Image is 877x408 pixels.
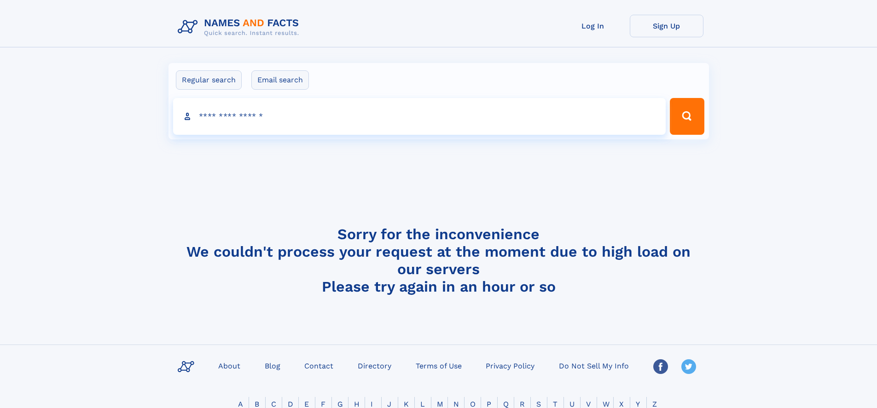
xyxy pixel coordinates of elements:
a: Privacy Policy [482,359,538,372]
img: Facebook [653,359,668,374]
a: Blog [261,359,284,372]
a: Sign Up [630,15,703,37]
img: Twitter [681,359,696,374]
img: Logo Names and Facts [174,15,307,40]
h4: Sorry for the inconvenience We couldn't process your request at the moment due to high load on ou... [174,225,703,295]
a: About [215,359,244,372]
a: Terms of Use [412,359,465,372]
a: Do Not Sell My Info [555,359,633,372]
input: search input [173,98,666,135]
a: Contact [301,359,337,372]
label: Regular search [176,70,242,90]
a: Directory [354,359,395,372]
a: Log In [556,15,630,37]
label: Email search [251,70,309,90]
button: Search Button [670,98,704,135]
